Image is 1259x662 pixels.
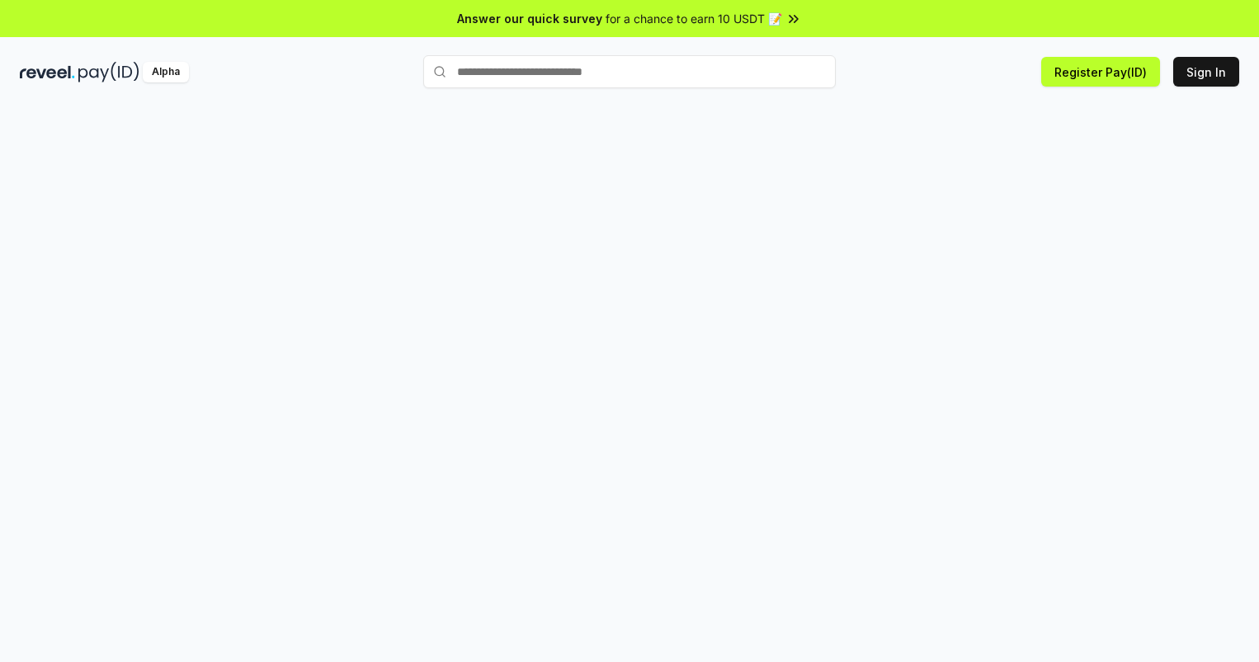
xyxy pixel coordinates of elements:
[457,10,602,27] span: Answer our quick survey
[1173,57,1239,87] button: Sign In
[143,62,189,82] div: Alpha
[20,62,75,82] img: reveel_dark
[1041,57,1160,87] button: Register Pay(ID)
[606,10,782,27] span: for a chance to earn 10 USDT 📝
[78,62,139,82] img: pay_id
